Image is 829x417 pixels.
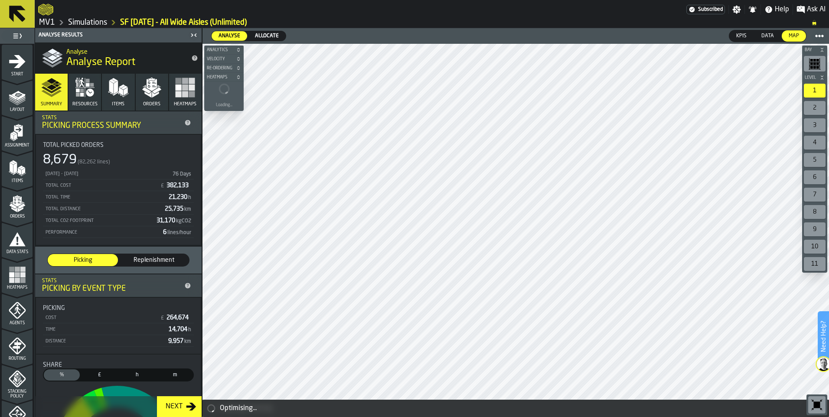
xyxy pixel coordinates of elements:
a: link-to-/wh/i/3ccf57d1-1e0c-4a81-a3bb-c2011c5f0d50 [68,18,107,27]
span: h [121,371,153,379]
label: button-toggle-Help [761,4,793,15]
span: 382,133 [166,182,190,189]
span: lines/hour [167,230,191,235]
div: button-toolbar-undefined [802,169,827,186]
div: button-toolbar-undefined [802,255,827,273]
label: button-toggle-Ask AI [793,4,829,15]
div: Menu Subscription [686,5,725,14]
span: Share [43,362,62,368]
div: Stats [42,278,181,284]
label: button-switch-multi-Map [781,30,806,42]
div: [DATE] - [DATE] [45,171,168,177]
div: thumb [248,31,286,41]
span: 6 [163,229,192,235]
label: button-switch-multi-Time [118,368,156,381]
div: button-toolbar-undefined [802,186,827,203]
span: m [159,371,191,379]
div: thumb [729,30,754,42]
div: Performance [45,230,160,235]
div: 10 [804,240,826,254]
span: Level [803,75,818,80]
label: button-switch-multi-Replenishment [118,254,189,267]
label: button-switch-multi-Analyse [211,31,248,41]
li: menu Routing [2,329,33,364]
label: button-switch-multi-Picking [47,254,118,267]
span: % [46,371,78,379]
div: 2 [804,101,826,115]
span: Velocity [205,57,234,62]
div: Title [43,305,194,312]
a: link-to-/wh/i/3ccf57d1-1e0c-4a81-a3bb-c2011c5f0d50 [39,18,55,27]
a: logo-header [204,398,253,415]
div: thumb [782,30,806,42]
div: button-toolbar-undefined [802,221,827,238]
div: Total CO2 Footprint [45,218,153,224]
svg: Reset zoom and position [810,398,824,412]
span: (82,262 lines) [78,159,110,165]
span: Allocate [251,32,282,40]
div: Stats [42,115,181,121]
div: Total Time [45,195,165,200]
div: thumb [119,254,189,266]
span: Ask AI [807,4,826,15]
nav: Breadcrumb [38,17,826,28]
span: Bay [803,48,818,52]
span: KPIs [733,32,750,40]
div: Time [45,327,165,332]
div: button-toolbar-undefined [802,134,827,151]
div: StatList-item-Total Time [43,191,194,203]
div: Total Cost [45,183,157,189]
div: button-toolbar-undefined [802,238,827,255]
div: StatList-item-Time [43,323,194,335]
div: Total Distance [45,206,161,212]
div: thumb [119,369,155,381]
div: StatList-item-25/08/2024 - 25/12/2025 [43,168,194,179]
li: menu Stacking Policy [2,365,33,399]
span: kgCO2 [176,218,191,224]
button: button- [802,73,827,82]
label: button-toggle-Close me [188,30,200,40]
div: Distance [45,339,165,344]
label: button-switch-multi-Allocate [248,31,286,41]
div: stat-Total Picked Orders [36,135,201,245]
div: Picking by event type [42,284,181,293]
div: 3 [804,118,826,132]
button: button- [204,64,244,72]
div: Title [43,142,194,149]
span: Stacking Policy [2,389,33,399]
div: Loading... [216,103,232,108]
div: StatList-item-Total Distance [43,203,194,215]
div: StatList-item-Cost [43,312,194,323]
span: Picking [43,305,65,312]
span: Layout [2,108,33,112]
div: alert-Optimising... [202,400,829,417]
span: Analyse Report [66,55,135,69]
span: Heatmaps [2,285,33,290]
span: Help [775,4,789,15]
li: menu Agents [2,293,33,328]
div: 7 [804,188,826,202]
div: Picking Process Summary [42,121,181,130]
li: menu Assignment [2,116,33,150]
div: StatList-item-Total CO2 Footprint [43,215,194,226]
div: StatList-item-Distance [43,335,194,347]
span: £ [161,183,164,189]
button: button-Next [157,396,202,417]
span: Orders [143,101,160,107]
div: 8 [804,205,826,219]
span: Orders [2,214,33,219]
button: button- [802,46,827,54]
div: 9 [804,222,826,236]
span: Picking [51,256,114,264]
button: button- [204,46,244,54]
span: h [188,195,191,200]
li: menu Items [2,151,33,186]
span: Items [112,101,124,107]
a: link-to-/wh/i/3ccf57d1-1e0c-4a81-a3bb-c2011c5f0d50/settings/billing [686,5,725,14]
span: Agents [2,321,33,326]
span: Data Stats [2,250,33,254]
span: Heatmaps [205,75,234,80]
span: Items [2,179,33,183]
span: Re-Ordering [205,66,234,71]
